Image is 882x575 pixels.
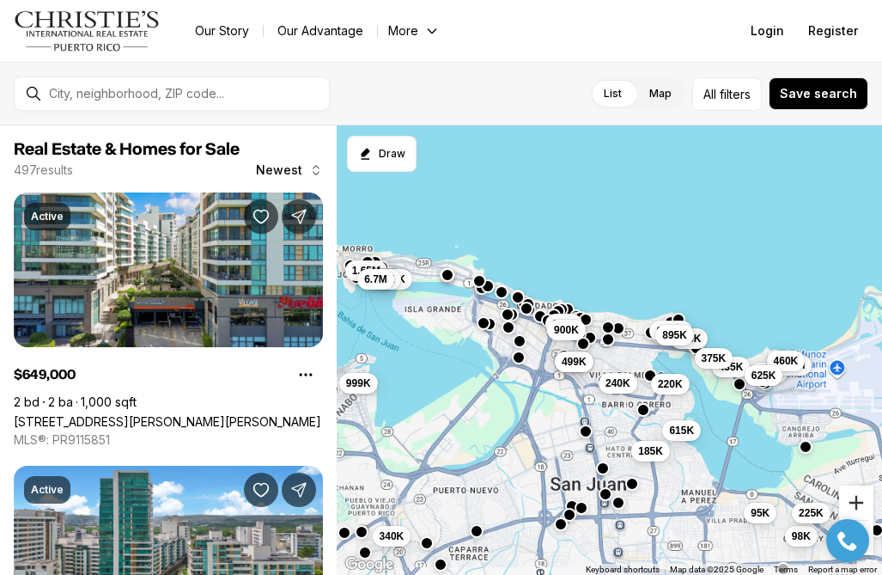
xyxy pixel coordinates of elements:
span: Map data ©2025 Google [670,565,763,574]
span: 1.18M [776,358,805,372]
button: 6.7M [357,269,394,290]
span: 895K [662,328,687,342]
span: 999K [345,376,370,390]
button: 499K [554,352,593,372]
button: 340K [372,526,411,547]
span: 830K [380,272,405,286]
button: 240K [598,373,636,394]
span: 340K [379,529,404,543]
label: Map [636,78,685,109]
a: Terms (opens in new tab) [774,565,798,574]
span: 460K [773,354,798,368]
label: List [590,78,636,109]
button: Start drawing [347,136,417,172]
button: Property options [289,358,323,392]
span: Login [751,24,784,38]
button: 95K [744,503,776,523]
button: Share Property [282,199,316,234]
span: 95K [751,506,769,520]
button: 225K [792,503,830,523]
button: 830K [374,269,412,290]
button: 460K [766,351,805,371]
button: Newest [246,153,333,187]
span: 185K [638,444,663,458]
button: 1.18M [769,355,812,376]
button: Save Property: 1511 PONCE DE LEON AVE #571 [244,199,278,234]
button: 895K [655,325,694,346]
span: Register [808,24,858,38]
span: 6.7M [364,272,387,286]
span: Save search [780,87,857,101]
p: 497 results [14,163,73,177]
button: 220K [650,374,689,395]
button: 900K [547,320,586,340]
span: 240K [605,376,630,390]
span: Real Estate & Homes for Sale [14,141,240,158]
span: 375K [701,352,726,365]
span: 355K [676,332,701,346]
button: Zoom in [839,486,873,520]
span: 98K [791,529,810,543]
span: 6.75M [656,324,684,338]
span: 625K [751,369,776,382]
a: Our Story [181,19,263,43]
button: Share Property [282,473,316,507]
span: 499K [561,355,586,369]
button: 625K [744,365,782,386]
a: 1511 PONCE DE LEON AVE #571, SANTURCE PR, 00909 [14,414,321,429]
span: 900K [554,323,579,337]
p: Active [31,483,64,497]
button: 435K [711,357,750,377]
span: All [703,85,716,103]
button: 999K [338,373,377,394]
button: 375K [694,348,733,369]
span: filters [720,85,751,103]
a: Report a map error [808,565,877,574]
button: 435K [362,269,401,290]
button: Save Property: 1511 PONCE DE LEON AVE #9122 [244,473,278,507]
span: 435K [369,272,394,286]
span: 435K [718,360,743,374]
span: 1.65M [351,264,380,278]
button: Allfilters [692,77,762,111]
span: 225K [799,506,824,520]
button: 6.75M [649,321,691,341]
span: 3.4M [552,317,575,331]
button: 98K [784,526,817,547]
span: 220K [657,377,682,391]
button: 1.65M [344,260,386,281]
img: logo [14,10,161,52]
p: Active [31,210,64,223]
button: More [378,19,450,43]
a: Our Advantage [264,19,377,43]
button: 355K [669,328,708,349]
button: Register [798,14,868,48]
button: Save search [769,77,868,110]
span: 615K [669,424,694,437]
button: Login [740,14,794,48]
button: 3.4M [545,314,582,334]
button: 615K [662,420,701,441]
span: Newest [256,163,302,177]
button: 185K [631,441,670,462]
